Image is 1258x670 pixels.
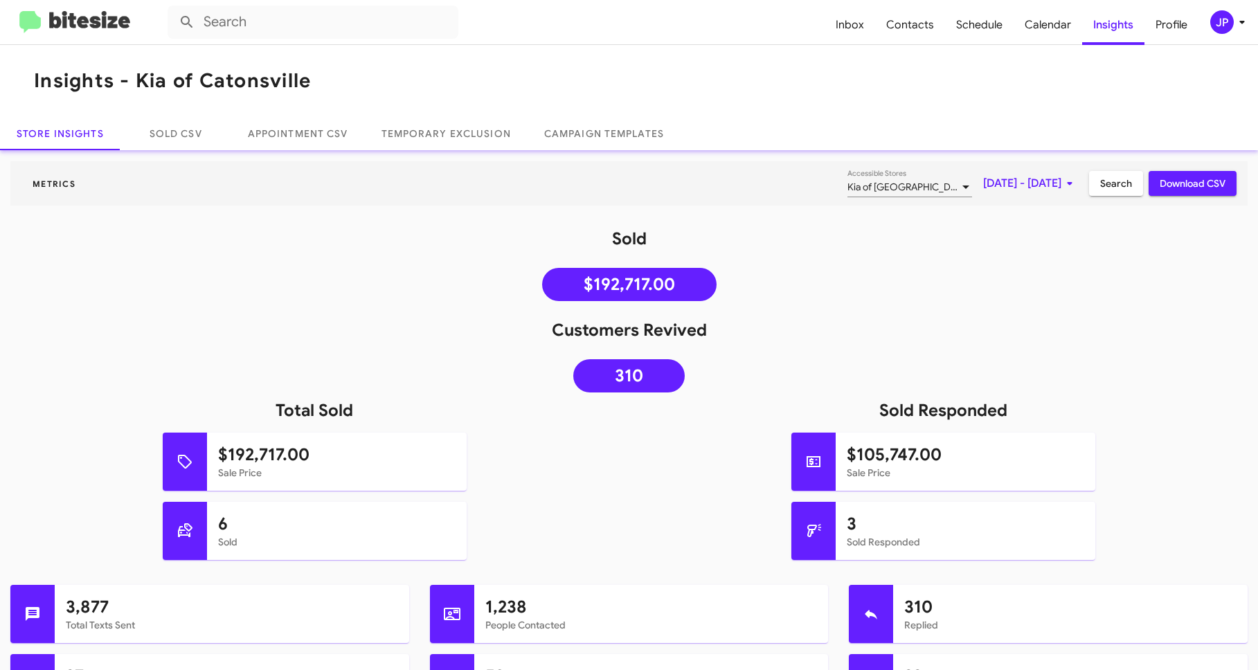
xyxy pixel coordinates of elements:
[485,596,818,618] h1: 1,238
[168,6,458,39] input: Search
[34,70,311,92] h1: Insights - Kia of Catonsville
[1210,10,1234,34] div: JP
[1160,171,1225,196] span: Download CSV
[218,535,456,549] mat-card-subtitle: Sold
[218,466,456,480] mat-card-subtitle: Sale Price
[528,117,681,150] a: Campaign Templates
[1082,5,1144,45] a: Insights
[904,596,1237,618] h1: 310
[1014,5,1082,45] a: Calendar
[1089,171,1143,196] button: Search
[1144,5,1198,45] a: Profile
[847,513,1084,535] h1: 3
[218,513,456,535] h1: 6
[231,117,365,150] a: Appointment CSV
[945,5,1014,45] a: Schedule
[1100,171,1132,196] span: Search
[120,117,231,150] a: Sold CSV
[904,618,1237,632] mat-card-subtitle: Replied
[825,5,875,45] a: Inbox
[584,278,675,291] span: $192,717.00
[847,466,1084,480] mat-card-subtitle: Sale Price
[66,618,398,632] mat-card-subtitle: Total Texts Sent
[875,5,945,45] a: Contacts
[218,444,456,466] h1: $192,717.00
[1198,10,1243,34] button: JP
[847,181,969,193] span: Kia of [GEOGRAPHIC_DATA]
[847,535,1084,549] mat-card-subtitle: Sold Responded
[365,117,528,150] a: Temporary Exclusion
[972,171,1089,196] button: [DATE] - [DATE]
[847,444,1084,466] h1: $105,747.00
[983,171,1078,196] span: [DATE] - [DATE]
[66,596,398,618] h1: 3,877
[485,618,818,632] mat-card-subtitle: People Contacted
[1149,171,1237,196] button: Download CSV
[615,369,643,383] span: 310
[21,179,87,189] span: Metrics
